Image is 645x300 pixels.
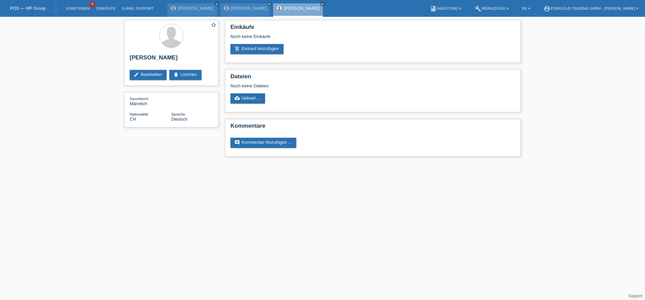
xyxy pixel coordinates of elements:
[430,5,437,12] i: book
[427,6,465,10] a: bookAnleitung ▾
[231,6,267,11] a: [PERSON_NAME]
[284,6,319,11] a: [PERSON_NAME]
[519,6,533,10] a: DE ▾
[628,294,642,298] a: Support
[130,117,136,122] span: Schweiz
[230,34,515,44] div: Noch keine Einkäufe
[544,5,550,12] i: account_circle
[171,117,187,122] span: Deutsch
[471,6,512,10] a: buildWerkzeuge ▾
[130,97,148,101] span: Geschlecht
[169,70,202,80] a: deleteLöschen
[90,2,95,7] span: 9
[134,72,139,77] i: edit
[171,112,185,116] span: Sprache
[130,70,167,80] a: editBearbeiten
[215,2,218,6] i: close
[119,6,157,10] a: E-Mail Support
[214,2,219,6] a: close
[173,72,179,77] i: delete
[540,6,642,10] a: account_circleStargold Trading GmbH - [PERSON_NAME] ▾
[230,123,515,133] h2: Kommentare
[234,46,240,51] i: add_shopping_cart
[178,6,214,11] a: [PERSON_NAME]
[320,2,325,6] a: close
[230,83,436,88] div: Noch keine Dateien
[475,5,481,12] i: build
[234,95,240,101] i: cloud_upload
[63,6,93,10] a: Kund*innen
[130,54,213,65] h2: [PERSON_NAME]
[230,24,515,34] h2: Einkäufe
[93,6,119,10] a: Einkäufe
[230,73,515,83] h2: Dateien
[10,6,46,11] a: POS — MF Group
[234,140,240,145] i: comment
[321,2,324,6] i: close
[230,93,265,103] a: cloud_uploadUpload ...
[130,96,171,106] div: Männlich
[268,2,271,6] i: close
[230,44,284,54] a: add_shopping_cartEinkauf hinzufügen
[211,22,217,28] i: star_border
[267,2,272,6] a: close
[230,138,296,148] a: commentKommentar hinzufügen ...
[130,112,148,116] span: Nationalität
[211,22,217,29] a: star_border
